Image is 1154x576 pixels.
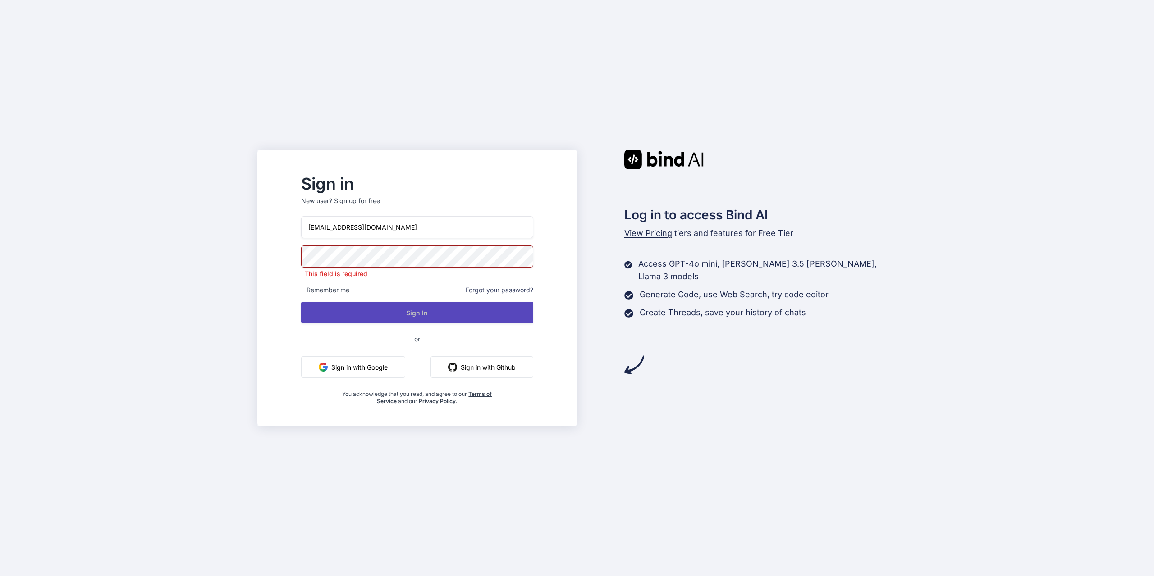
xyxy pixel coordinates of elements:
[301,286,349,295] span: Remember me
[301,196,533,216] p: New user?
[640,306,806,319] p: Create Threads, save your history of chats
[624,150,704,169] img: Bind AI logo
[301,302,533,323] button: Sign In
[624,355,644,375] img: arrow
[419,398,458,404] a: Privacy Policy.
[301,216,533,238] input: Login or Email
[301,356,405,378] button: Sign in with Google
[340,385,495,405] div: You acknowledge that you read, and agree to our and our
[466,286,533,295] span: Forgot your password?
[319,363,328,372] img: google
[301,177,533,191] h2: Sign in
[378,328,456,350] span: or
[640,288,829,301] p: Generate Code, use Web Search, try code editor
[638,258,897,283] p: Access GPT-4o mini, [PERSON_NAME] 3.5 [PERSON_NAME], Llama 3 models
[377,390,492,404] a: Terms of Service
[448,363,457,372] img: github
[624,228,672,238] span: View Pricing
[624,205,897,224] h2: Log in to access Bind AI
[624,227,897,240] p: tiers and features for Free Tier
[301,269,533,278] p: This field is required
[430,356,533,378] button: Sign in with Github
[334,196,380,205] div: Sign up for free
